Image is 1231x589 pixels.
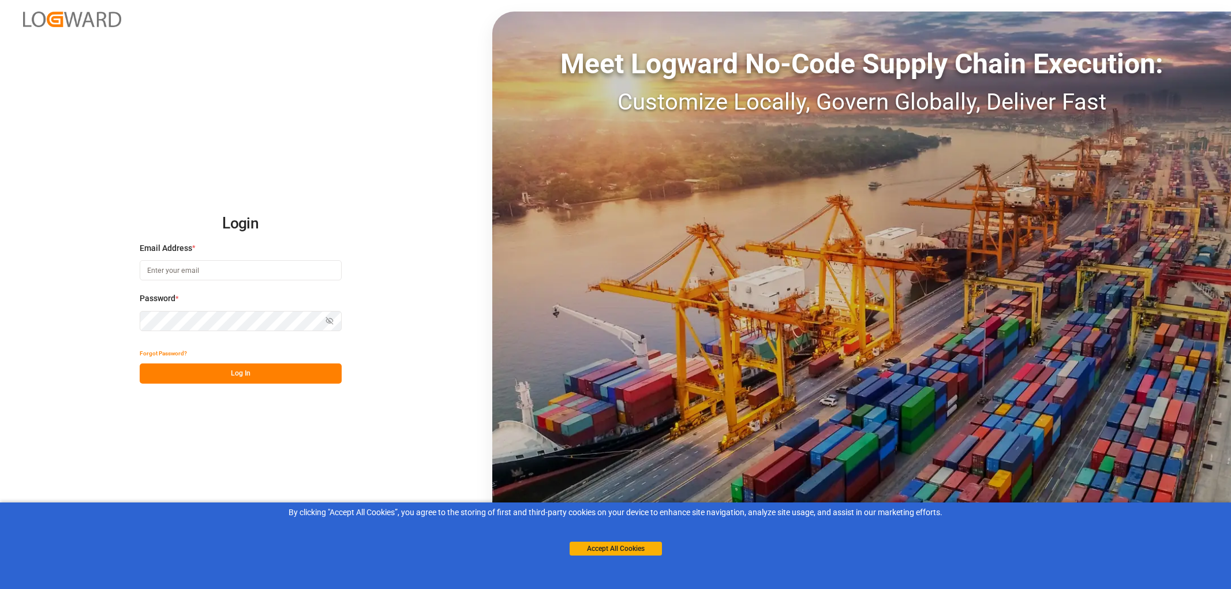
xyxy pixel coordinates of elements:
[570,542,662,556] button: Accept All Cookies
[492,43,1231,85] div: Meet Logward No-Code Supply Chain Execution:
[140,292,175,305] span: Password
[140,363,342,384] button: Log In
[492,85,1231,119] div: Customize Locally, Govern Globally, Deliver Fast
[140,242,192,254] span: Email Address
[140,260,342,280] input: Enter your email
[140,343,187,363] button: Forgot Password?
[8,507,1223,519] div: By clicking "Accept All Cookies”, you agree to the storing of first and third-party cookies on yo...
[23,12,121,27] img: Logward_new_orange.png
[140,205,342,242] h2: Login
